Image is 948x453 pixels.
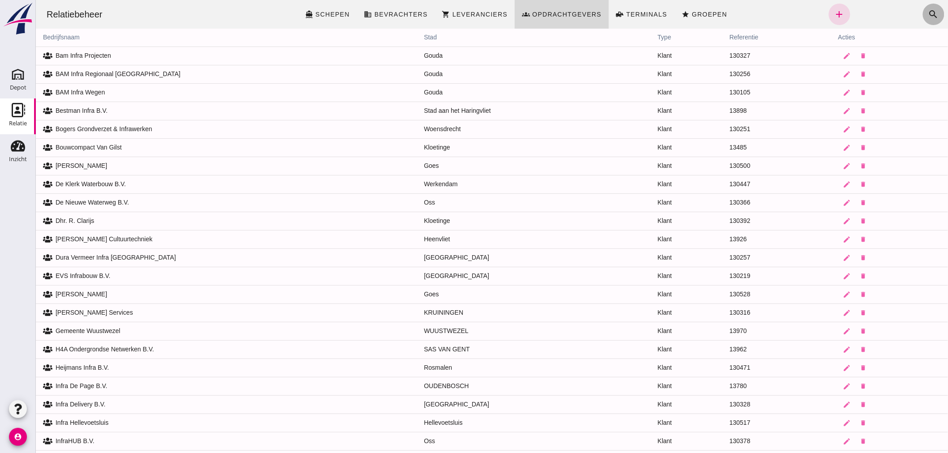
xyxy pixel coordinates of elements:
[807,327,815,335] i: edit
[328,10,336,18] i: business
[807,144,815,152] i: edit
[496,11,566,18] span: Opdrachtgevers
[9,156,27,162] div: Inzicht
[798,9,809,20] i: add
[615,414,686,432] td: Klant
[824,71,831,77] i: delete
[686,157,795,175] td: 130500
[615,267,686,285] td: Klant
[824,254,831,261] i: delete
[615,303,686,322] td: Klant
[381,157,615,175] td: Goes
[381,322,615,340] td: WUUSTWEZEL
[824,364,831,371] i: delete
[824,181,831,188] i: delete
[686,83,795,102] td: 130105
[615,359,686,377] td: Klant
[615,29,686,47] th: type
[686,303,795,322] td: 130316
[381,138,615,157] td: Kloetinge
[686,193,795,212] td: 130366
[590,11,632,18] span: Terminals
[686,322,795,340] td: 13970
[9,120,27,126] div: Relatie
[686,102,795,120] td: 13898
[615,248,686,267] td: Klant
[807,199,815,207] i: edit
[2,2,34,35] img: logo-small.a267ee39.svg
[381,65,615,83] td: Gouda
[807,291,815,299] i: edit
[686,359,795,377] td: 130471
[824,273,831,279] i: delete
[824,438,831,444] i: delete
[686,377,795,395] td: 13780
[824,383,831,389] i: delete
[381,47,615,65] td: Gouda
[824,126,831,132] i: delete
[615,47,686,65] td: Klant
[807,70,815,78] i: edit
[824,291,831,298] i: delete
[686,267,795,285] td: 130219
[807,364,815,372] i: edit
[615,65,686,83] td: Klant
[615,193,686,212] td: Klant
[381,193,615,212] td: Oss
[824,52,831,59] i: delete
[686,340,795,359] td: 13962
[807,254,815,262] i: edit
[269,10,277,18] i: directions_boat
[381,248,615,267] td: [GEOGRAPHIC_DATA]
[381,414,615,432] td: Hellevoetsluis
[381,230,615,248] td: Heenvliet
[807,309,815,317] i: edit
[416,11,472,18] span: Leveranciers
[824,144,831,151] i: delete
[686,285,795,303] td: 130528
[381,285,615,303] td: Goes
[381,102,615,120] td: Stad aan het Haringvliet
[615,83,686,102] td: Klant
[686,212,795,230] td: 130392
[655,11,691,18] span: Groepen
[381,395,615,414] td: [GEOGRAPHIC_DATA]
[4,8,74,21] div: Relatiebeheer
[824,328,831,334] i: delete
[807,401,815,409] i: edit
[381,359,615,377] td: Rosmalen
[824,419,831,426] i: delete
[646,10,654,18] i: star
[807,162,815,170] i: edit
[615,175,686,193] td: Klant
[686,395,795,414] td: 130328
[686,29,795,47] th: referentie
[381,432,615,450] td: Oss
[381,120,615,138] td: Woensdrecht
[807,437,815,445] i: edit
[9,428,27,446] i: account_circle
[686,175,795,193] td: 130447
[381,267,615,285] td: [GEOGRAPHIC_DATA]
[615,230,686,248] td: Klant
[686,47,795,65] td: 130327
[807,89,815,97] i: edit
[10,85,26,90] div: Depot
[381,377,615,395] td: OUDENBOSCH
[615,285,686,303] td: Klant
[486,10,494,18] i: groups
[686,230,795,248] td: 13926
[381,83,615,102] td: Gouda
[279,11,314,18] span: Schepen
[686,138,795,157] td: 13485
[338,11,392,18] span: Bevrachters
[615,395,686,414] td: Klant
[824,107,831,114] i: delete
[807,217,815,225] i: edit
[824,218,831,224] i: delete
[807,125,815,133] i: edit
[807,235,815,244] i: edit
[807,107,815,115] i: edit
[615,377,686,395] td: Klant
[381,340,615,359] td: SAS VAN GENT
